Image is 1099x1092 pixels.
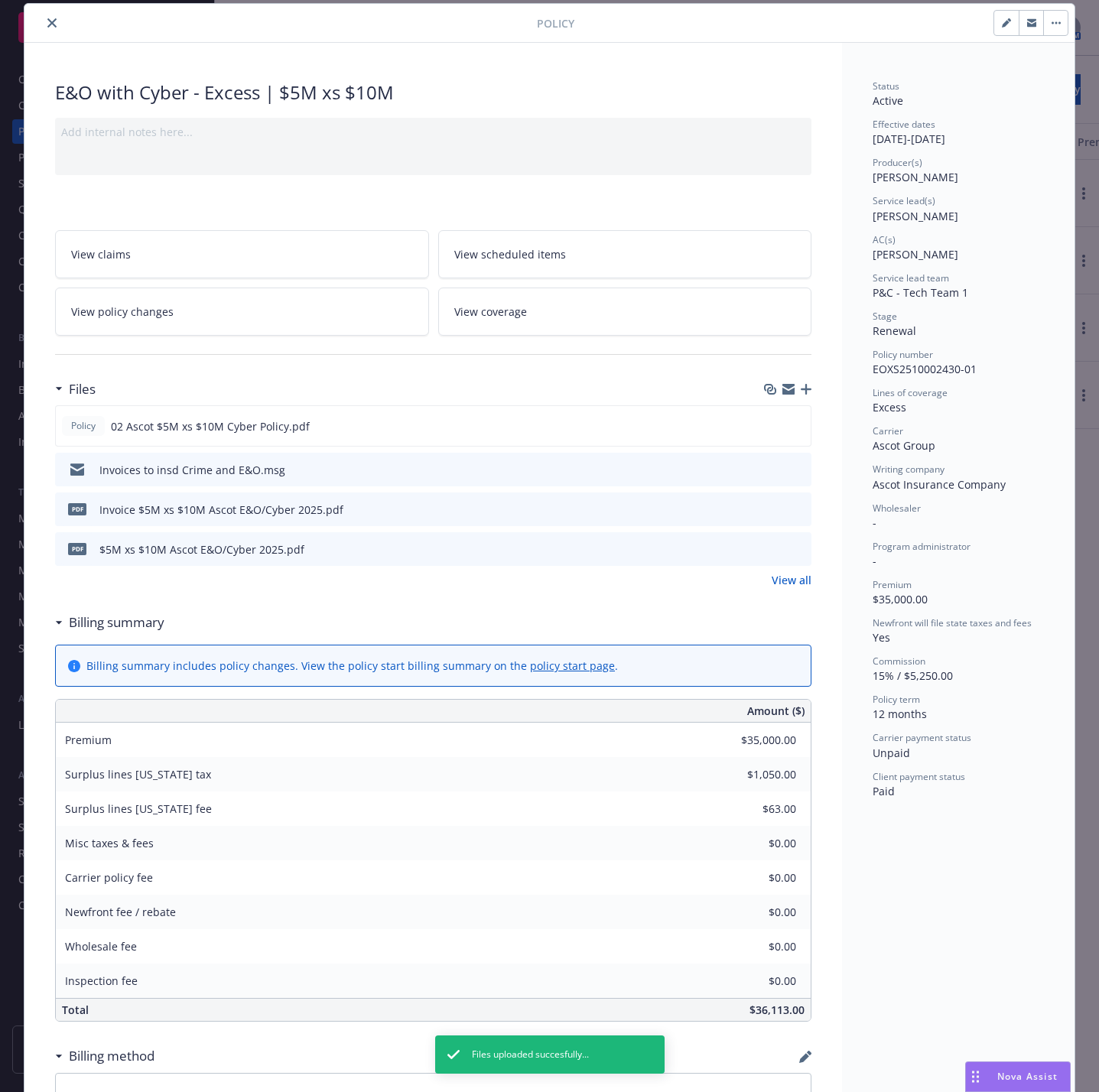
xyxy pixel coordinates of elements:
[438,288,812,336] a: View coverage
[791,418,805,434] button: preview file
[706,970,805,993] input: 0.00
[873,592,928,606] span: $35,000.00
[706,763,805,786] input: 0.00
[706,935,805,958] input: 0.00
[792,502,805,518] button: preview file
[873,118,935,131] span: Effective dates
[873,784,895,798] span: Paid
[873,463,945,476] span: Writing company
[706,832,805,855] input: 0.00
[766,418,779,434] button: download file
[965,1061,1071,1092] button: Nova Assist
[873,156,922,169] span: Producer(s)
[55,230,429,278] a: View claims
[767,502,779,518] button: download file
[71,304,174,320] span: View policy changes
[69,613,164,632] h3: Billing summary
[873,540,971,553] span: Program administrator
[873,693,920,706] span: Policy term
[438,230,812,278] a: View scheduled items
[873,668,953,683] span: 15% / $5,250.00
[65,939,137,954] span: Wholesale fee
[749,1003,805,1017] span: $36,113.00
[873,323,916,338] span: Renewal
[65,733,112,747] span: Premium
[873,247,958,262] span: [PERSON_NAME]
[873,80,899,93] span: Status
[792,462,805,478] button: preview file
[873,310,897,323] span: Stage
[65,973,138,988] span: Inspection fee
[55,80,811,106] div: E&O with Cyber - Excess | $5M xs $10M
[65,905,176,919] span: Newfront fee / rebate
[873,707,927,721] span: 12 months
[55,379,96,399] div: Files
[873,118,1044,147] div: [DATE] - [DATE]
[873,438,935,453] span: Ascot Group
[873,209,958,223] span: [PERSON_NAME]
[86,658,618,674] div: Billing summary includes policy changes. View the policy start billing summary on the .
[99,541,304,557] div: $5M xs $10M Ascot E&O/Cyber 2025.pdf
[873,655,925,668] span: Commission
[873,515,876,530] span: -
[706,729,805,752] input: 0.00
[747,703,805,719] span: Amount ($)
[68,503,86,515] span: pdf
[69,1046,154,1066] h3: Billing method
[43,14,61,32] button: close
[873,194,935,207] span: Service lead(s)
[873,285,968,300] span: P&C - Tech Team 1
[111,418,310,434] span: 02 Ascot $5M xs $10M Cyber Policy.pdf
[68,419,99,433] span: Policy
[454,246,566,262] span: View scheduled items
[55,613,164,632] div: Billing summary
[99,462,285,478] div: Invoices to insd Crime and E&O.msg
[55,288,429,336] a: View policy changes
[873,477,1006,492] span: Ascot Insurance Company
[873,770,965,783] span: Client payment status
[873,170,958,184] span: [PERSON_NAME]
[997,1070,1058,1083] span: Nova Assist
[767,462,779,478] button: download file
[873,578,912,591] span: Premium
[68,543,86,554] span: pdf
[767,541,779,557] button: download file
[792,541,805,557] button: preview file
[873,502,921,515] span: Wholesaler
[873,400,906,414] span: Excess
[873,424,903,437] span: Carrier
[65,870,153,885] span: Carrier policy fee
[61,124,805,140] div: Add internal notes here...
[69,379,96,399] h3: Files
[472,1048,589,1061] span: Files uploaded succesfully...
[62,1003,89,1017] span: Total
[706,901,805,924] input: 0.00
[873,554,876,568] span: -
[537,15,574,31] span: Policy
[772,572,811,588] a: View all
[454,304,527,320] span: View coverage
[99,502,343,518] div: Invoice $5M xs $10M Ascot E&O/Cyber 2025.pdf
[873,233,896,246] span: AC(s)
[873,93,903,108] span: Active
[873,746,910,760] span: Unpaid
[873,386,948,399] span: Lines of coverage
[55,1046,154,1066] div: Billing method
[873,630,890,645] span: Yes
[706,866,805,889] input: 0.00
[530,658,615,673] a: policy start page
[873,616,1032,629] span: Newfront will file state taxes and fees
[873,348,933,361] span: Policy number
[873,362,977,376] span: EOXS2510002430-01
[873,271,949,284] span: Service lead team
[966,1062,985,1091] div: Drag to move
[71,246,131,262] span: View claims
[65,767,211,782] span: Surplus lines [US_STATE] tax
[65,836,154,850] span: Misc taxes & fees
[706,798,805,821] input: 0.00
[65,801,212,816] span: Surplus lines [US_STATE] fee
[873,731,971,744] span: Carrier payment status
